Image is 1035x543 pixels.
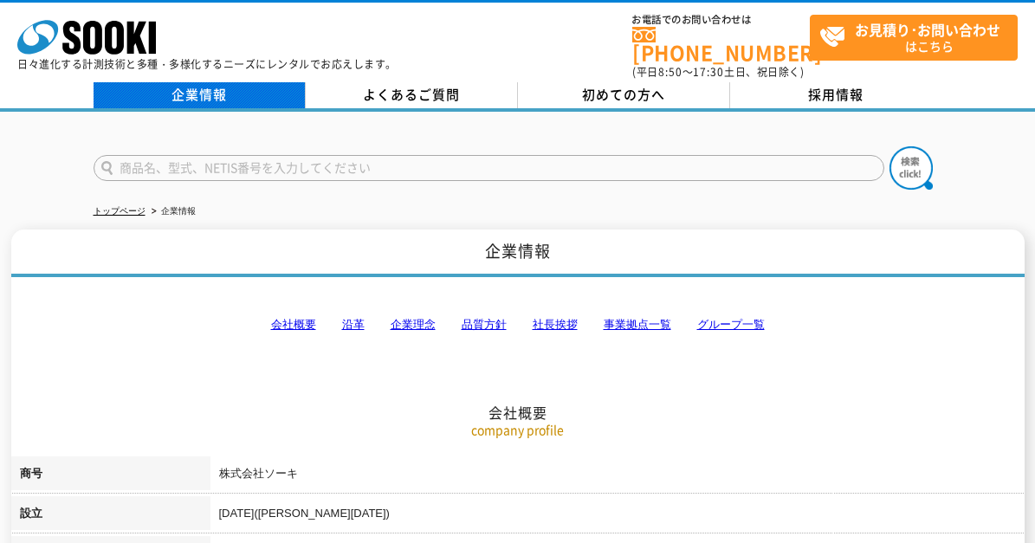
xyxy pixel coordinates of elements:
[94,82,306,108] a: 企業情報
[210,456,1025,496] td: 株式会社ソーキ
[148,203,196,221] li: 企業情報
[518,82,730,108] a: 初めての方へ
[11,456,210,496] th: 商号
[210,496,1025,536] td: [DATE]([PERSON_NAME][DATE])
[658,64,682,80] span: 8:50
[391,318,436,331] a: 企業理念
[11,496,210,536] th: 設立
[855,19,1000,40] strong: お見積り･お問い合わせ
[94,206,146,216] a: トップページ
[697,318,765,331] a: グループ一覧
[810,15,1018,61] a: お見積り･お問い合わせはこちら
[632,15,810,25] span: お電話でのお問い合わせは
[462,318,507,331] a: 品質方針
[533,318,578,331] a: 社長挨拶
[819,16,1017,59] span: はこちら
[11,230,1025,422] h2: 会社概要
[306,82,518,108] a: よくあるご質問
[17,59,397,69] p: 日々進化する計測技術と多種・多様化するニーズにレンタルでお応えします。
[730,82,942,108] a: 採用情報
[632,64,804,80] span: (平日 ～ 土日、祝日除く)
[582,85,665,104] span: 初めての方へ
[604,318,671,331] a: 事業拠点一覧
[342,318,365,331] a: 沿革
[271,318,316,331] a: 会社概要
[693,64,724,80] span: 17:30
[11,229,1025,277] h1: 企業情報
[11,421,1025,439] p: company profile
[94,155,884,181] input: 商品名、型式、NETIS番号を入力してください
[632,27,810,62] a: [PHONE_NUMBER]
[889,146,933,190] img: btn_search.png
